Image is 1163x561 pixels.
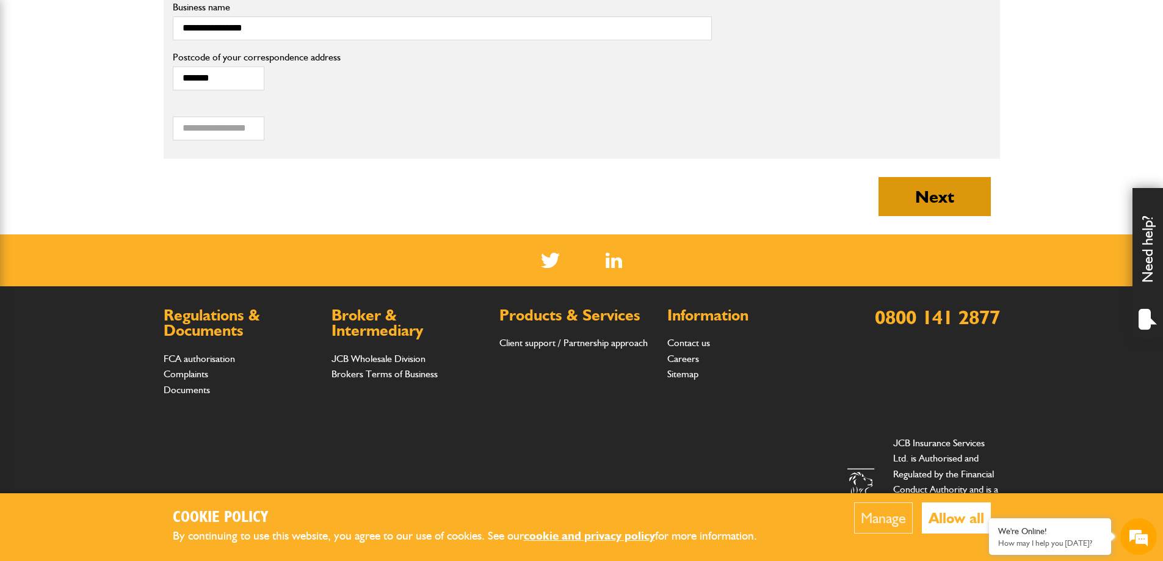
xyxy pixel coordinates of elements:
[16,113,223,140] input: Enter your last name
[922,502,991,534] button: Allow all
[164,308,319,339] h2: Regulations & Documents
[173,527,777,546] p: By continuing to use this website, you agree to our use of cookies. See our for more information.
[606,253,622,268] a: LinkedIn
[998,526,1102,537] div: We're Online!
[173,2,712,12] label: Business name
[541,253,560,268] img: Twitter
[332,308,487,339] h2: Broker & Intermediary
[173,509,777,527] h2: Cookie Policy
[63,68,205,84] div: Chat with us now
[606,253,622,268] img: Linked In
[667,353,699,364] a: Careers
[499,308,655,324] h2: Products & Services
[875,305,1000,329] a: 0800 141 2877
[998,538,1102,548] p: How may I help you today?
[16,149,223,176] input: Enter your email address
[667,368,698,380] a: Sitemap
[893,435,1000,545] p: JCB Insurance Services Ltd. is Authorised and Regulated by the Financial Conduct Authority and is...
[164,353,235,364] a: FCA authorisation
[200,6,230,35] div: Minimize live chat window
[499,337,648,349] a: Client support / Partnership approach
[1132,188,1163,341] div: Need help?
[21,68,51,85] img: d_20077148190_company_1631870298795_20077148190
[332,353,426,364] a: JCB Wholesale Division
[879,177,991,216] button: Next
[854,502,913,534] button: Manage
[524,529,655,543] a: cookie and privacy policy
[164,368,208,380] a: Complaints
[173,52,359,62] label: Postcode of your correspondence address
[667,308,823,324] h2: Information
[332,368,438,380] a: Brokers Terms of Business
[16,185,223,212] input: Enter your phone number
[166,376,222,393] em: Start Chat
[164,384,210,396] a: Documents
[16,221,223,366] textarea: Type your message and hit 'Enter'
[667,337,710,349] a: Contact us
